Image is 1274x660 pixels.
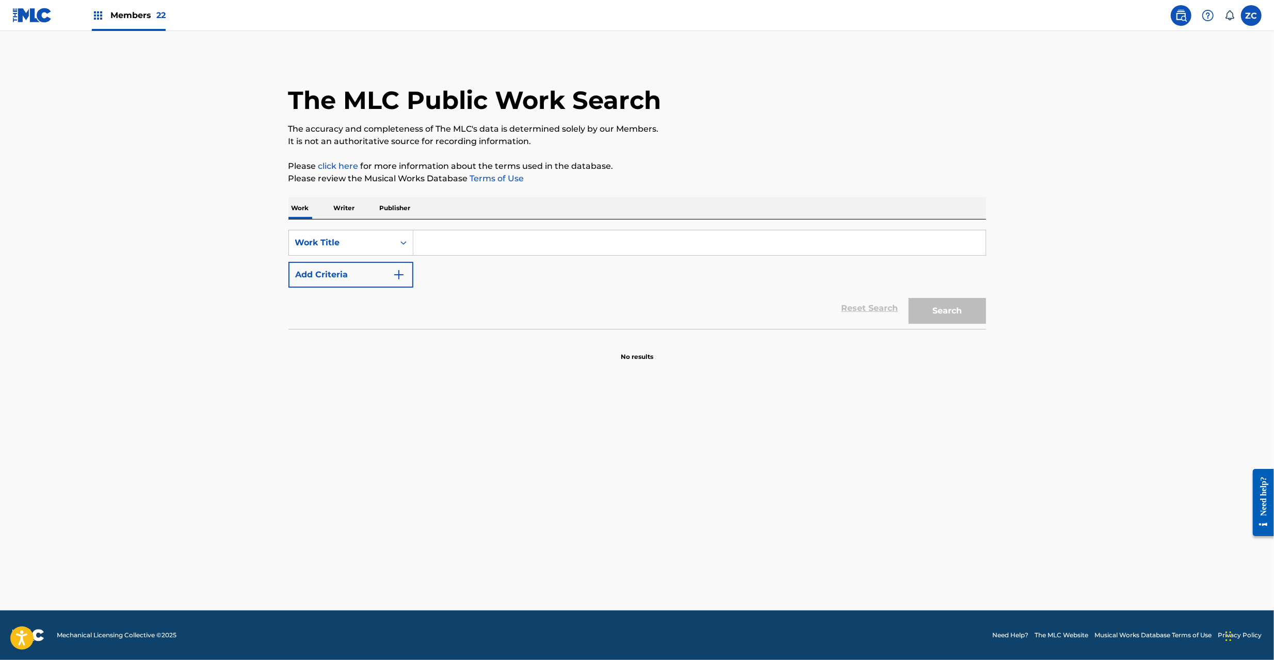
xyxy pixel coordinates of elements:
iframe: Resource Center [1245,461,1274,544]
p: No results [621,340,653,362]
a: click here [318,161,359,171]
img: MLC Logo [12,8,52,23]
a: Privacy Policy [1218,631,1262,640]
span: 22 [156,10,166,20]
div: Notifications [1224,10,1235,21]
p: The accuracy and completeness of The MLC's data is determined solely by our Members. [288,123,986,135]
a: Terms of Use [468,174,524,183]
p: Writer [331,197,358,219]
p: Publisher [377,197,414,219]
p: Work [288,197,312,219]
img: 9d2ae6d4665cec9f34b9.svg [393,269,405,281]
span: Members [110,9,166,21]
h1: The MLC Public Work Search [288,85,662,116]
img: Top Rightsholders [92,9,104,22]
form: Search Form [288,230,986,329]
a: Musical Works Database Terms of Use [1094,631,1212,640]
span: Mechanical Licensing Collective © 2025 [57,631,176,640]
p: Please review the Musical Works Database [288,172,986,185]
img: logo [12,629,44,641]
a: The MLC Website [1035,631,1088,640]
div: Drag [1225,621,1232,652]
a: Public Search [1171,5,1191,26]
img: help [1202,9,1214,22]
a: Need Help? [992,631,1028,640]
img: search [1175,9,1187,22]
p: It is not an authoritative source for recording information. [288,135,986,148]
iframe: Chat Widget [1222,610,1274,660]
button: Add Criteria [288,262,413,288]
div: User Menu [1241,5,1262,26]
p: Please for more information about the terms used in the database. [288,160,986,172]
div: Work Title [295,237,388,249]
div: Help [1198,5,1218,26]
